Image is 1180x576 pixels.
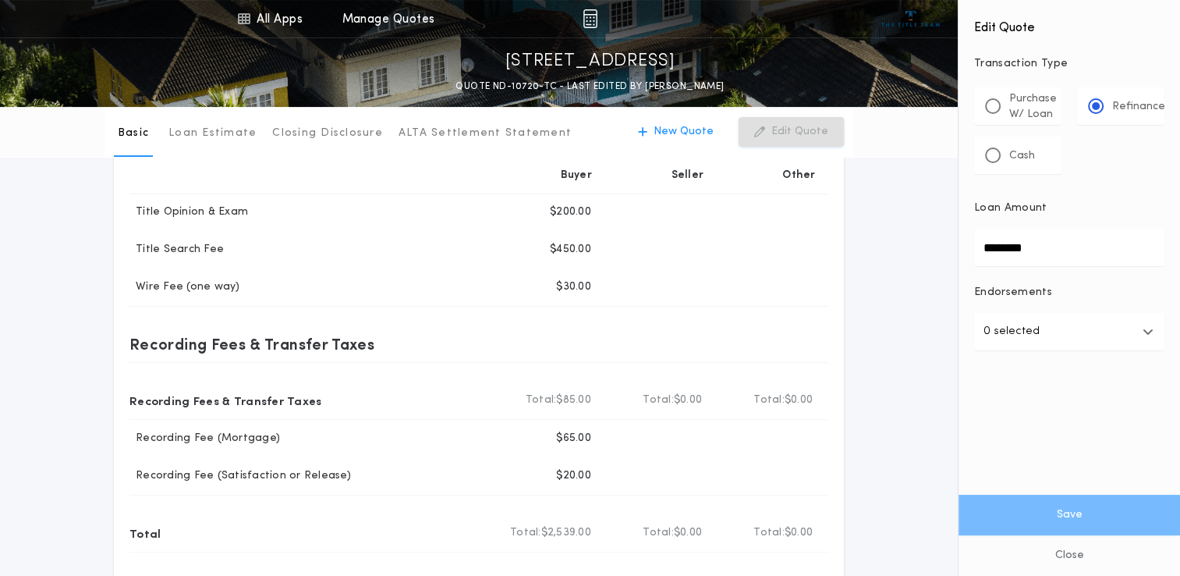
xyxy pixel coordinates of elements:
[1009,148,1035,164] p: Cash
[556,393,591,408] span: $85.00
[674,525,702,541] span: $0.00
[526,393,557,408] b: Total:
[643,525,674,541] b: Total:
[541,525,591,541] span: $2,539.00
[129,204,248,220] p: Title Opinion & Exam
[974,229,1164,266] input: Loan Amount
[399,126,572,141] p: ALTA Settlement Statement
[1112,99,1165,115] p: Refinance
[1009,91,1057,123] p: Purchase W/ Loan
[974,56,1164,72] p: Transaction Type
[118,126,149,141] p: Basic
[556,468,591,484] p: $20.00
[583,9,597,28] img: img
[129,468,351,484] p: Recording Fee (Satisfaction or Release)
[739,117,844,147] button: Edit Quote
[672,168,704,183] p: Seller
[550,204,591,220] p: $200.00
[771,124,828,140] p: Edit Quote
[753,525,785,541] b: Total:
[643,393,674,408] b: Total:
[556,431,591,446] p: $65.00
[561,168,592,183] p: Buyer
[129,388,322,413] p: Recording Fees & Transfer Taxes
[129,332,374,357] p: Recording Fees & Transfer Taxes
[783,168,816,183] p: Other
[622,117,729,147] button: New Quote
[556,279,591,295] p: $30.00
[510,525,541,541] b: Total:
[959,535,1180,576] button: Close
[455,79,724,94] p: QUOTE ND-10720-TC - LAST EDITED BY [PERSON_NAME]
[654,124,714,140] p: New Quote
[272,126,383,141] p: Closing Disclosure
[505,49,675,74] p: [STREET_ADDRESS]
[974,313,1164,350] button: 0 selected
[974,285,1164,300] p: Endorsements
[129,279,240,295] p: Wire Fee (one way)
[959,495,1180,535] button: Save
[785,393,813,408] span: $0.00
[881,11,940,27] img: vs-icon
[785,525,813,541] span: $0.00
[129,521,161,546] p: Total
[129,242,224,258] p: Title Search Fee
[168,126,257,141] p: Loan Estimate
[674,393,702,408] span: $0.00
[129,431,280,446] p: Recording Fee (Mortgage)
[550,242,591,258] p: $450.00
[974,9,1164,37] h4: Edit Quote
[753,393,785,408] b: Total:
[974,201,1047,216] p: Loan Amount
[983,322,1040,341] p: 0 selected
